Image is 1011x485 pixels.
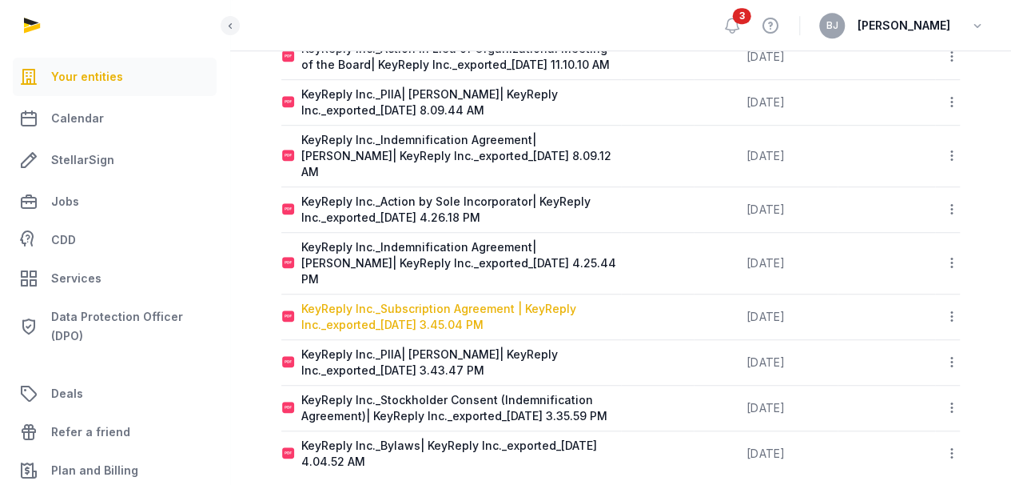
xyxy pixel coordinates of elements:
span: BJ [826,21,838,30]
span: [DATE] [746,95,784,109]
img: pdf.svg [282,356,295,369]
span: [DATE] [746,50,784,63]
span: Calendar [51,109,104,128]
img: pdf.svg [282,257,295,270]
div: KeyReply Inc._Action in Lieu of Organizational Meeting of the Board| KeyReply Inc._exported_[DATE... [301,41,620,73]
img: pdf.svg [282,402,295,415]
span: Data Protection Officer (DPO) [51,307,210,346]
span: 3 [733,8,751,24]
a: StellarSign [13,141,217,179]
a: Deals [13,375,217,413]
div: KeyReply Inc._Action by Sole Incorporator| KeyReply Inc._exported_[DATE] 4.26.18 PM [301,194,620,226]
span: StellarSign [51,150,114,170]
div: KeyReply Inc._Bylaws| KeyReply Inc._exported_[DATE] 4.04.52 AM [301,438,620,470]
img: pdf.svg [282,311,295,323]
div: KeyReply Inc._Indemnification Agreement| [PERSON_NAME]| KeyReply Inc._exported_[DATE] 4.25.44 PM [301,239,620,287]
button: BJ [819,13,845,38]
span: [DATE] [746,202,784,216]
img: pdf.svg [282,96,295,109]
a: Data Protection Officer (DPO) [13,301,217,352]
span: Deals [51,384,83,403]
img: pdf.svg [282,203,295,216]
a: Refer a friend [13,413,217,451]
img: pdf.svg [282,50,295,63]
iframe: Chat Widget [723,299,1011,485]
a: CDD [13,224,217,256]
img: pdf.svg [282,447,295,460]
span: CDD [51,230,76,250]
span: Services [51,269,101,288]
div: KeyReply Inc._Indemnification Agreement| [PERSON_NAME]| KeyReply Inc._exported_[DATE] 8.09.12 AM [301,132,620,180]
span: Refer a friend [51,423,130,442]
span: Jobs [51,192,79,211]
a: Jobs [13,182,217,221]
a: Calendar [13,99,217,138]
span: [DATE] [746,256,784,270]
span: Your entities [51,67,123,86]
span: [PERSON_NAME] [858,16,950,35]
div: KeyReply Inc._PIIA| [PERSON_NAME]| KeyReply Inc._exported_[DATE] 8.09.44 AM [301,86,620,118]
a: Services [13,259,217,298]
img: pdf.svg [282,150,295,162]
span: Plan and Billing [51,461,138,480]
div: KeyReply Inc._Stockholder Consent (Indemnification Agreement)| KeyReply Inc._exported_[DATE] 3.35... [301,392,620,424]
a: Your entities [13,58,217,96]
div: KeyReply Inc._PIIA| [PERSON_NAME]| KeyReply Inc._exported_[DATE] 3.43.47 PM [301,347,620,379]
span: [DATE] [746,149,784,162]
div: KeyReply Inc._Subscription Agreement | KeyReply Inc._exported_[DATE] 3.45.04 PM [301,301,620,333]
